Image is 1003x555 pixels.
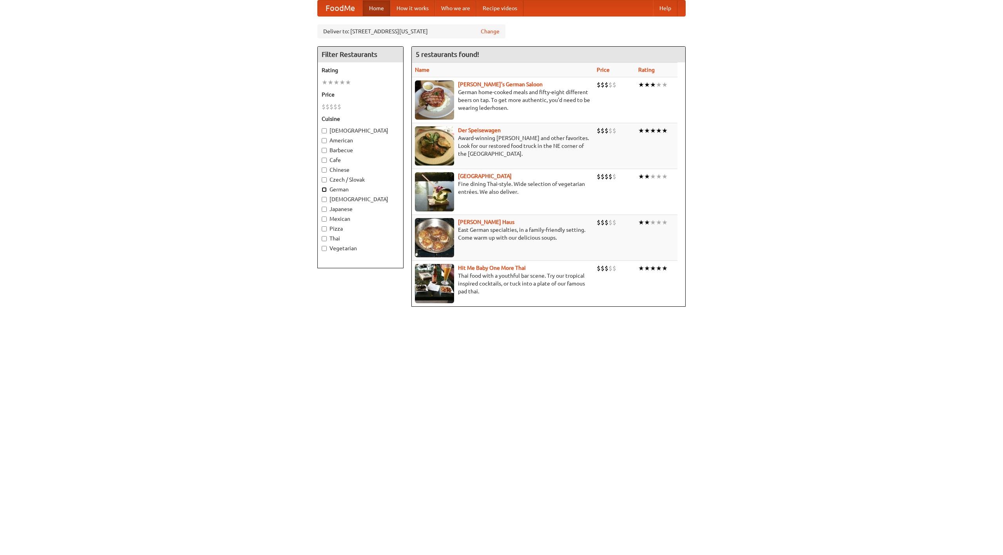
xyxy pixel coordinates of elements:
a: Der Speisewagen [458,127,501,133]
li: ★ [662,218,668,227]
p: Fine dining Thai-style. Wide selection of vegetarian entrées. We also deliver. [415,180,590,196]
li: ★ [644,126,650,135]
input: [DEMOGRAPHIC_DATA] [322,128,327,133]
li: ★ [650,218,656,227]
a: How it works [390,0,435,16]
li: ★ [656,264,662,273]
img: satay.jpg [415,172,454,211]
li: $ [326,102,330,111]
input: Chinese [322,167,327,173]
label: Barbecue [322,146,399,154]
li: $ [601,218,605,227]
a: Help [653,0,677,16]
p: Thai food with a youthful bar scene. Try our tropical inspired cocktails, or tuck into a plate of... [415,272,590,295]
a: Change [481,27,500,35]
li: $ [608,264,612,273]
li: $ [612,172,616,181]
a: [GEOGRAPHIC_DATA] [458,173,512,179]
a: Home [363,0,390,16]
li: ★ [345,78,351,87]
li: ★ [662,172,668,181]
li: $ [597,264,601,273]
div: Deliver to: [STREET_ADDRESS][US_STATE] [317,24,505,38]
li: ★ [656,218,662,227]
li: $ [597,80,601,89]
img: babythai.jpg [415,264,454,303]
a: [PERSON_NAME] Haus [458,219,514,225]
li: $ [322,102,326,111]
a: Recipe videos [476,0,523,16]
h5: Price [322,91,399,98]
li: $ [605,218,608,227]
li: ★ [638,80,644,89]
input: Pizza [322,226,327,231]
label: [DEMOGRAPHIC_DATA] [322,195,399,203]
h5: Rating [322,66,399,74]
li: $ [601,126,605,135]
p: German home-cooked meals and fifty-eight different beers on tap. To get more authentic, you'd nee... [415,88,590,112]
label: Pizza [322,225,399,233]
a: Who we are [435,0,476,16]
li: $ [337,102,341,111]
input: Japanese [322,207,327,212]
b: Hit Me Baby One More Thai [458,265,526,271]
li: ★ [644,172,650,181]
label: Japanese [322,205,399,213]
li: $ [612,218,616,227]
li: $ [605,126,608,135]
li: ★ [650,80,656,89]
li: ★ [662,80,668,89]
input: Mexican [322,217,327,222]
img: esthers.jpg [415,80,454,120]
a: FoodMe [318,0,363,16]
li: $ [608,80,612,89]
li: $ [608,126,612,135]
li: $ [601,172,605,181]
li: $ [608,172,612,181]
li: ★ [644,80,650,89]
li: $ [601,264,605,273]
p: Award-winning [PERSON_NAME] and other favorites. Look for our restored food truck in the NE corne... [415,134,590,158]
li: $ [597,126,601,135]
label: Mexican [322,215,399,223]
li: ★ [650,172,656,181]
li: ★ [638,172,644,181]
label: American [322,136,399,144]
input: Barbecue [322,148,327,153]
li: ★ [644,264,650,273]
li: $ [330,102,333,111]
li: $ [612,264,616,273]
label: Chinese [322,166,399,174]
li: $ [612,80,616,89]
input: Thai [322,236,327,241]
li: ★ [662,126,668,135]
label: German [322,186,399,193]
li: $ [601,80,605,89]
li: ★ [650,126,656,135]
input: Cafe [322,158,327,163]
input: Czech / Slovak [322,177,327,182]
label: [DEMOGRAPHIC_DATA] [322,127,399,135]
a: Price [597,67,610,73]
a: Name [415,67,429,73]
input: [DEMOGRAPHIC_DATA] [322,197,327,202]
li: ★ [650,264,656,273]
li: $ [597,172,601,181]
li: ★ [638,264,644,273]
input: German [322,187,327,192]
input: Vegetarian [322,246,327,251]
li: ★ [333,78,339,87]
li: ★ [638,218,644,227]
li: ★ [656,126,662,135]
input: American [322,138,327,143]
li: ★ [339,78,345,87]
li: ★ [662,264,668,273]
h4: Filter Restaurants [318,47,403,62]
li: ★ [644,218,650,227]
li: ★ [638,126,644,135]
p: East German specialties, in a family-friendly setting. Come warm up with our delicious soups. [415,226,590,242]
img: speisewagen.jpg [415,126,454,166]
li: $ [605,264,608,273]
